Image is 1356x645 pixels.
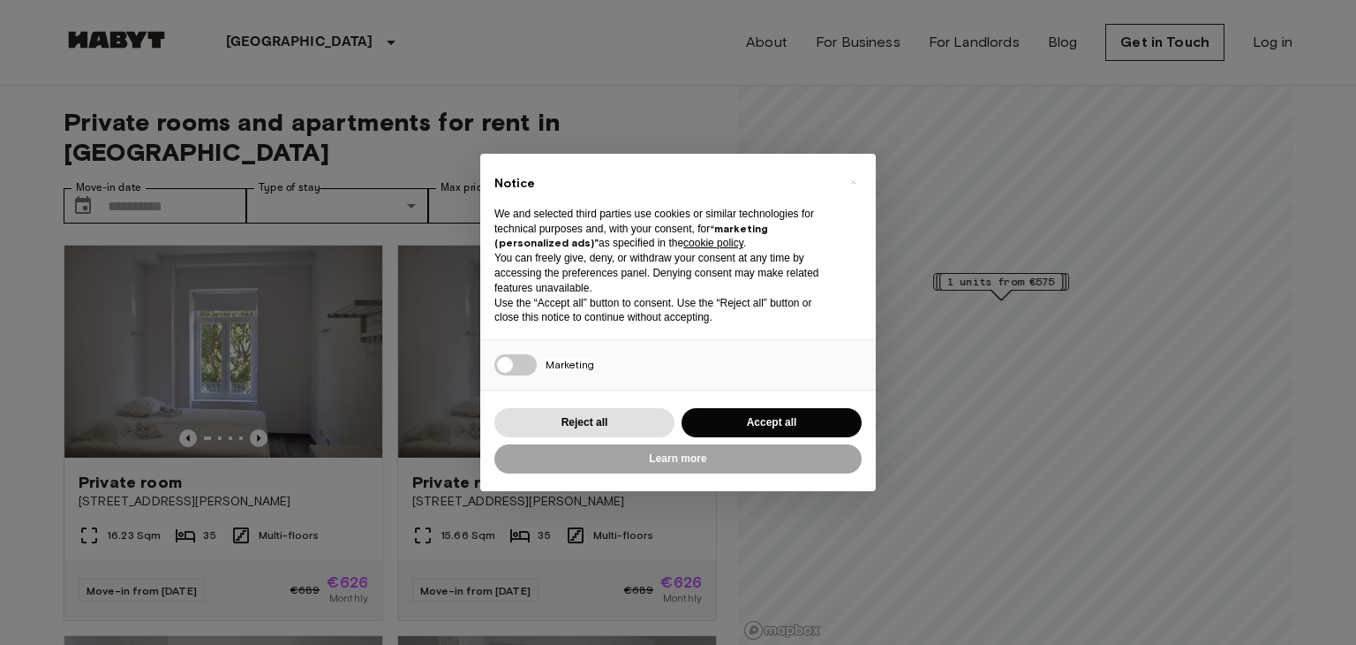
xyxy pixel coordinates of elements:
button: Learn more [494,444,862,474]
button: Reject all [494,408,674,437]
button: Close this notice [839,168,867,196]
h2: Notice [494,175,833,193]
span: Marketing [546,358,594,371]
span: × [850,171,856,193]
p: Use the “Accept all” button to consent. Use the “Reject all” button or close this notice to conti... [494,296,833,326]
button: Accept all [682,408,862,437]
a: cookie policy [683,237,743,249]
p: You can freely give, deny, or withdraw your consent at any time by accessing the preferences pane... [494,251,833,295]
strong: “marketing (personalized ads)” [494,222,768,250]
p: We and selected third parties use cookies or similar technologies for technical purposes and, wit... [494,207,833,251]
